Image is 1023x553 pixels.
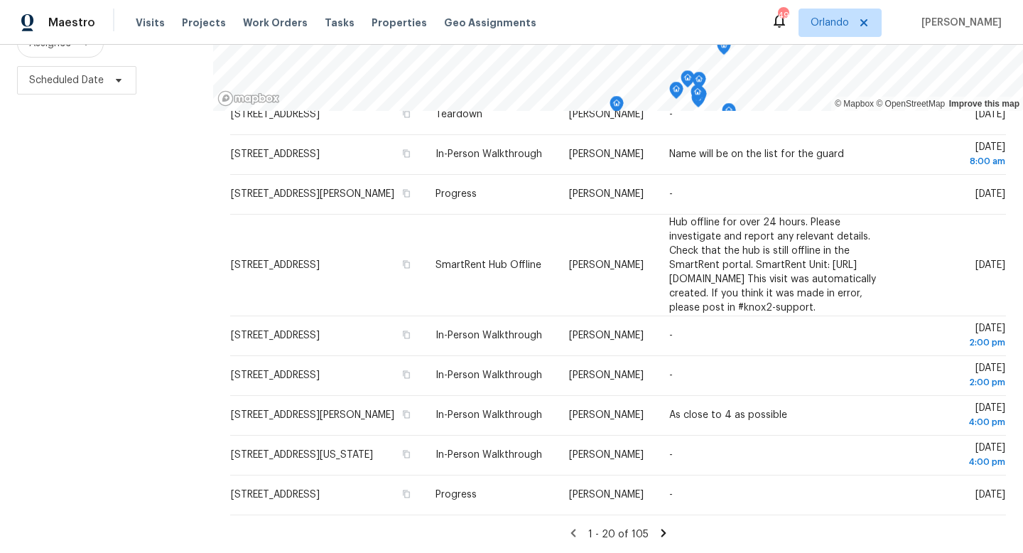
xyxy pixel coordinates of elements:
div: 2:00 pm [902,375,1005,390]
span: [PERSON_NAME] [569,260,644,270]
span: [PERSON_NAME] [916,16,1002,30]
span: [STREET_ADDRESS] [231,331,320,340]
span: - [669,189,673,199]
button: Copy Address [400,147,413,160]
a: Mapbox homepage [217,90,280,107]
span: - [669,331,673,340]
span: 1 - 20 of 105 [588,530,649,539]
span: - [669,109,673,119]
span: [DATE] [902,323,1005,350]
span: [STREET_ADDRESS][PERSON_NAME] [231,189,394,199]
span: Orlando [811,16,849,30]
span: In-Person Walkthrough [435,370,542,380]
span: [STREET_ADDRESS] [231,149,320,159]
button: Copy Address [400,368,413,381]
button: Copy Address [400,408,413,421]
span: [DATE] [902,363,1005,390]
span: [PERSON_NAME] [569,490,644,500]
div: Map marker [669,82,683,104]
span: [PERSON_NAME] [569,109,644,119]
span: [DATE] [902,142,1005,168]
a: OpenStreetMap [876,99,945,109]
span: [PERSON_NAME] [569,331,644,340]
span: [PERSON_NAME] [569,149,644,159]
span: [STREET_ADDRESS] [231,490,320,500]
span: [PERSON_NAME] [569,410,644,420]
span: [STREET_ADDRESS] [231,260,320,270]
span: [PERSON_NAME] [569,189,644,199]
div: 8:00 am [902,154,1005,168]
span: Hub offline for over 24 hours. Please investigate and report any relevant details. Check that the... [669,218,876,313]
div: Map marker [717,38,731,60]
span: SmartRent Hub Offline [435,260,541,270]
span: Visits [136,16,165,30]
div: Map marker [692,72,706,94]
a: Improve this map [949,99,1019,109]
a: Mapbox [835,99,874,109]
div: Map marker [691,85,705,107]
span: Properties [372,16,427,30]
span: [STREET_ADDRESS][US_STATE] [231,450,373,460]
span: [STREET_ADDRESS] [231,109,320,119]
span: Name will be on the list for the guard [669,149,844,159]
span: Progress [435,189,477,199]
button: Copy Address [400,488,413,500]
span: In-Person Walkthrough [435,410,542,420]
button: Copy Address [400,328,413,341]
span: - [669,490,673,500]
span: In-Person Walkthrough [435,149,542,159]
span: Work Orders [243,16,308,30]
div: 4:00 pm [902,455,1005,469]
span: As close to 4 as possible [669,410,787,420]
span: [PERSON_NAME] [569,370,644,380]
div: 49 [778,9,788,23]
span: [DATE] [975,189,1005,199]
div: Map marker [681,70,695,92]
span: [DATE] [902,403,1005,429]
span: Scheduled Date [29,73,104,87]
span: Geo Assignments [444,16,536,30]
span: [DATE] [975,490,1005,500]
div: Map marker [722,103,736,125]
span: [DATE] [902,443,1005,469]
button: Copy Address [400,107,413,120]
span: [STREET_ADDRESS][PERSON_NAME] [231,410,394,420]
span: [DATE] [975,109,1005,119]
span: [PERSON_NAME] [569,450,644,460]
div: 2:00 pm [902,335,1005,350]
button: Copy Address [400,448,413,461]
span: [STREET_ADDRESS] [231,370,320,380]
span: In-Person Walkthrough [435,331,542,340]
span: - [669,450,673,460]
span: Teardown [435,109,482,119]
button: Copy Address [400,258,413,271]
span: Tasks [325,18,354,28]
button: Copy Address [400,187,413,200]
div: 4:00 pm [902,415,1005,429]
span: Projects [182,16,226,30]
span: Maestro [48,16,95,30]
div: Map marker [610,96,624,118]
span: - [669,370,673,380]
span: Progress [435,490,477,500]
span: In-Person Walkthrough [435,450,542,460]
span: [DATE] [975,260,1005,270]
